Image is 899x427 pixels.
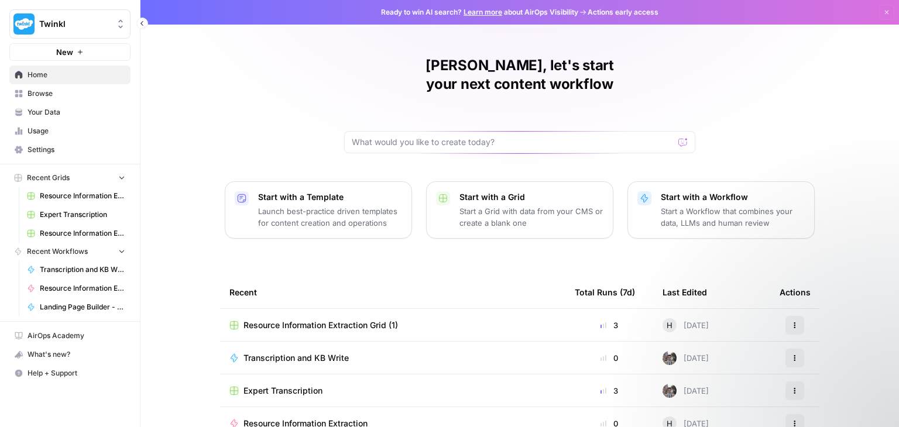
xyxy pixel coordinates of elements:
div: Recent [229,276,556,308]
a: Browse [9,84,131,103]
div: Last Edited [663,276,707,308]
span: Expert Transcription [40,209,125,220]
span: H [667,319,672,331]
a: Transcription and KB Write [229,352,556,364]
p: Start a Grid with data from your CMS or create a blank one [459,205,603,229]
a: Expert Transcription [229,385,556,397]
div: [DATE] [663,384,709,398]
button: Recent Workflows [9,243,131,260]
p: Start a Workflow that combines your data, LLMs and human review [661,205,805,229]
p: Start with a Grid [459,191,603,203]
p: Start with a Template [258,191,402,203]
span: Recent Grids [27,173,70,183]
a: Resource Information Extraction Grid (1) [229,319,556,331]
div: [DATE] [663,318,709,332]
button: Workspace: Twinkl [9,9,131,39]
img: a2mlt6f1nb2jhzcjxsuraj5rj4vi [663,351,677,365]
div: 0 [575,352,644,364]
div: 3 [575,385,644,397]
div: [DATE] [663,351,709,365]
button: Recent Grids [9,169,131,187]
img: a2mlt6f1nb2jhzcjxsuraj5rj4vi [663,384,677,398]
button: Start with a WorkflowStart a Workflow that combines your data, LLMs and human review [627,181,815,239]
span: Ready to win AI search? about AirOps Visibility [381,7,578,18]
a: Transcription and KB Write [22,260,131,279]
a: Landing Page Builder - Alt 1 [22,298,131,316]
button: New [9,43,131,61]
span: Resource Information Extraction Grid (1) [243,319,398,331]
span: Your Data [28,107,125,118]
span: Transcription and KB Write [40,264,125,275]
p: Launch best-practice driven templates for content creation and operations [258,205,402,229]
span: Recent Workflows [27,246,88,257]
span: Expert Transcription [243,385,322,397]
span: AirOps Academy [28,330,125,341]
span: Resource Information Extraction Grid (1) [40,191,125,201]
span: Transcription and KB Write [243,352,349,364]
img: Twinkl Logo [13,13,35,35]
a: Learn more [464,8,502,16]
a: Resource Information Extraction [22,279,131,298]
a: Expert Transcription [22,205,131,224]
p: Start with a Workflow [661,191,805,203]
div: What's new? [10,346,130,363]
button: Help + Support [9,364,131,383]
span: Settings [28,144,125,155]
input: What would you like to create today? [352,136,674,148]
a: Home [9,66,131,84]
h1: [PERSON_NAME], let's start your next content workflow [344,56,695,94]
span: Landing Page Builder - Alt 1 [40,302,125,312]
div: 3 [575,319,644,331]
a: Usage [9,122,131,140]
a: AirOps Academy [9,326,131,345]
a: Settings [9,140,131,159]
button: Start with a TemplateLaunch best-practice driven templates for content creation and operations [225,181,412,239]
span: Usage [28,126,125,136]
span: Actions early access [588,7,658,18]
span: Home [28,70,125,80]
a: Your Data [9,103,131,122]
a: Resource Information Extraction Grid (1) [22,187,131,205]
span: New [56,46,73,58]
span: Twinkl [39,18,110,30]
span: Help + Support [28,368,125,378]
button: Start with a GridStart a Grid with data from your CMS or create a blank one [426,181,613,239]
div: Total Runs (7d) [575,276,635,308]
span: Browse [28,88,125,99]
span: Resource Information Extraction and Descriptions [40,228,125,239]
button: What's new? [9,345,131,364]
a: Resource Information Extraction and Descriptions [22,224,131,243]
span: Resource Information Extraction [40,283,125,294]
